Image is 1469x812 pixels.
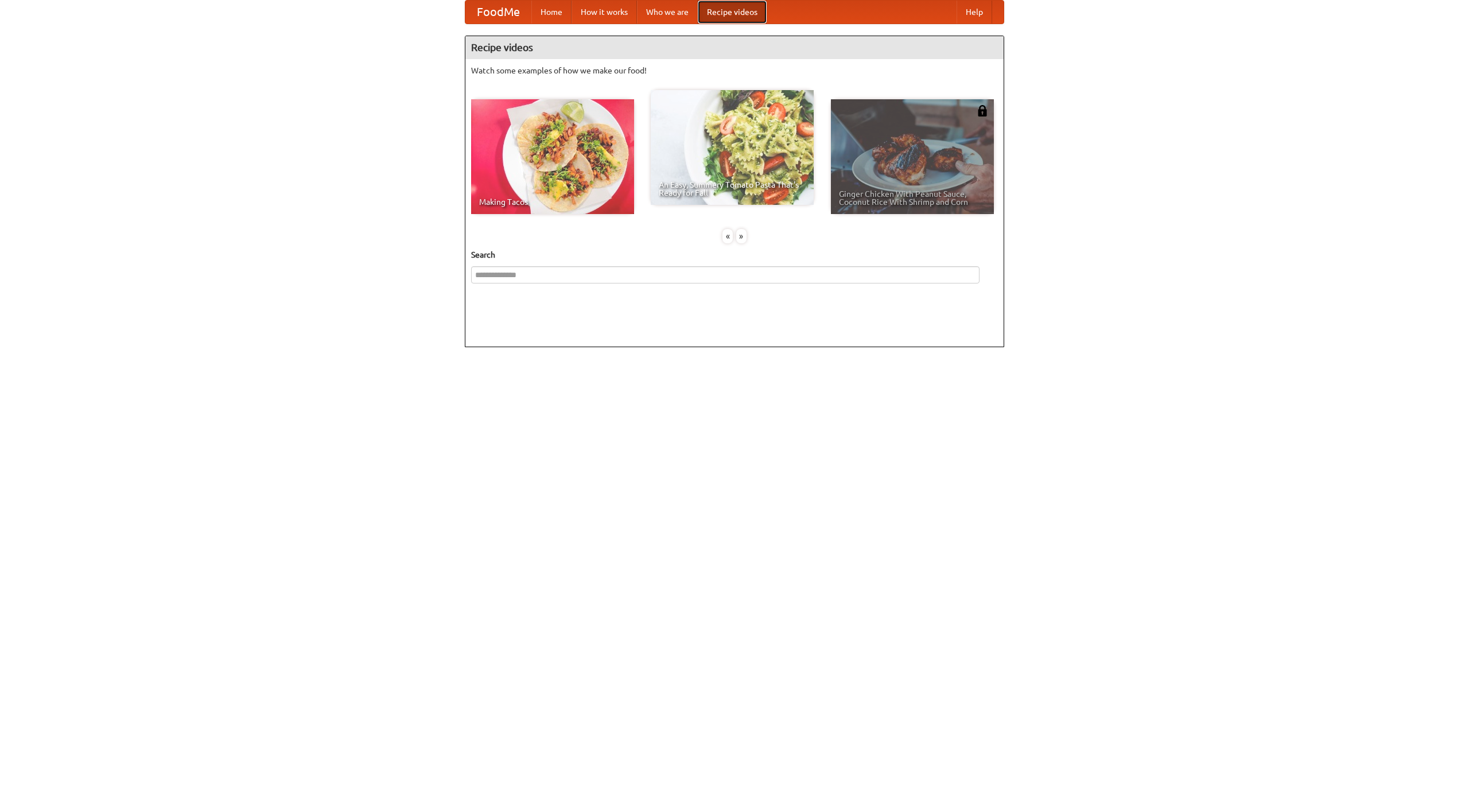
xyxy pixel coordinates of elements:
div: « [722,229,733,243]
p: Watch some examples of how we make our food! [471,65,998,76]
a: FoodMe [465,1,531,24]
h5: Search [471,249,998,261]
a: Recipe videos [698,1,767,24]
span: Making Tacos [479,198,626,206]
a: Help [957,1,992,24]
a: Home [531,1,572,24]
a: How it works [572,1,637,24]
a: An Easy, Summery Tomato Pasta That's Ready for Fall [651,90,814,205]
div: » [736,229,747,243]
img: 483408.png [977,105,988,116]
a: Who we are [637,1,698,24]
h4: Recipe videos [465,36,1004,59]
a: Making Tacos [471,99,634,214]
span: An Easy, Summery Tomato Pasta That's Ready for Fall [659,181,806,197]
